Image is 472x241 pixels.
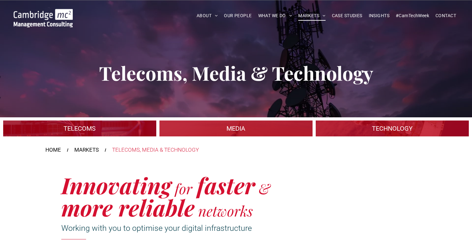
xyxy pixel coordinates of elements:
nav: Breadcrumbs [45,146,427,154]
span: more reliable [61,192,195,222]
a: An industrial plant [3,120,156,136]
a: HOME [45,146,61,154]
a: Media | Cambridge Management Consulting [159,120,313,136]
span: Innovating [61,170,171,200]
span: & [259,179,270,198]
span: Telecoms, Media & Technology [99,60,373,86]
a: OUR PEOPLE [221,11,255,21]
a: INSIGHTS [366,11,393,21]
span: networks [198,201,253,220]
a: MARKETS [295,11,328,21]
a: ABOUT [193,11,221,21]
a: #CamTechWeek [393,11,432,21]
span: for [175,179,192,198]
span: Working with you to optimise your digital infrastructure [61,224,252,233]
a: CASE STUDIES [329,11,366,21]
a: Your Business Transformed | Cambridge Management Consulting [14,10,73,17]
a: A large mall with arched glass roof [316,120,469,136]
div: TELECOMS, MEDIA & TECHNOLOGY [112,146,199,154]
img: Cambridge MC Logo, digital infrastructure [14,9,73,27]
a: CONTACT [432,11,459,21]
a: WHAT WE DO [255,11,295,21]
span: faster [197,170,255,200]
a: MARKETS [74,146,99,154]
